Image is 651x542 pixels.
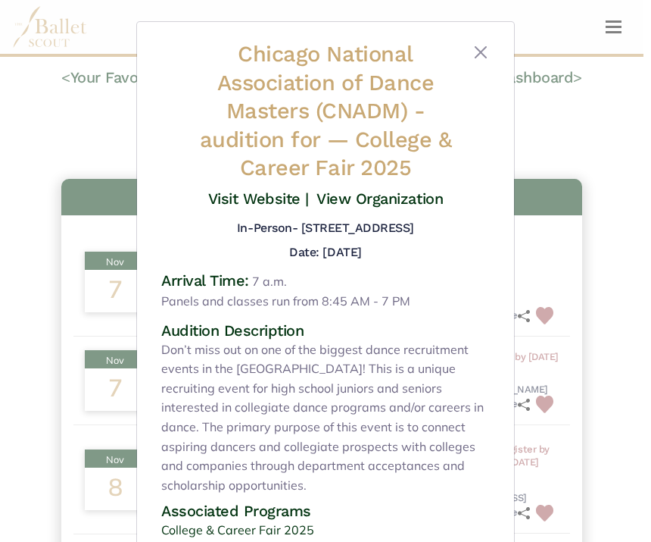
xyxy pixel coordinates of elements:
span: 7 a.m. [252,274,287,289]
span: audition for [200,127,320,152]
h4: Arrival Time: [161,271,249,290]
a: Visit Website | [208,190,309,208]
h5: - [STREET_ADDRESS] [237,221,414,237]
span: — College & Career Fair 2025 [240,127,451,181]
button: Close [472,43,490,61]
span: Don’t miss out on one of the biggest dance recruitment events in the [GEOGRAPHIC_DATA]! This is a... [161,340,490,496]
h4: Audition Description [161,321,490,340]
span: In-Person [237,221,292,235]
a: College & Career Fair 2025 [149,521,502,540]
span: Chicago National Association of Dance Masters (CNADM) - [200,41,434,152]
span: Panels and classes run from 8:45 AM - 7 PM [161,292,490,312]
a: View Organization [316,190,443,208]
h4: Associated Programs [149,501,502,521]
h5: Date: [DATE] [289,245,361,259]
